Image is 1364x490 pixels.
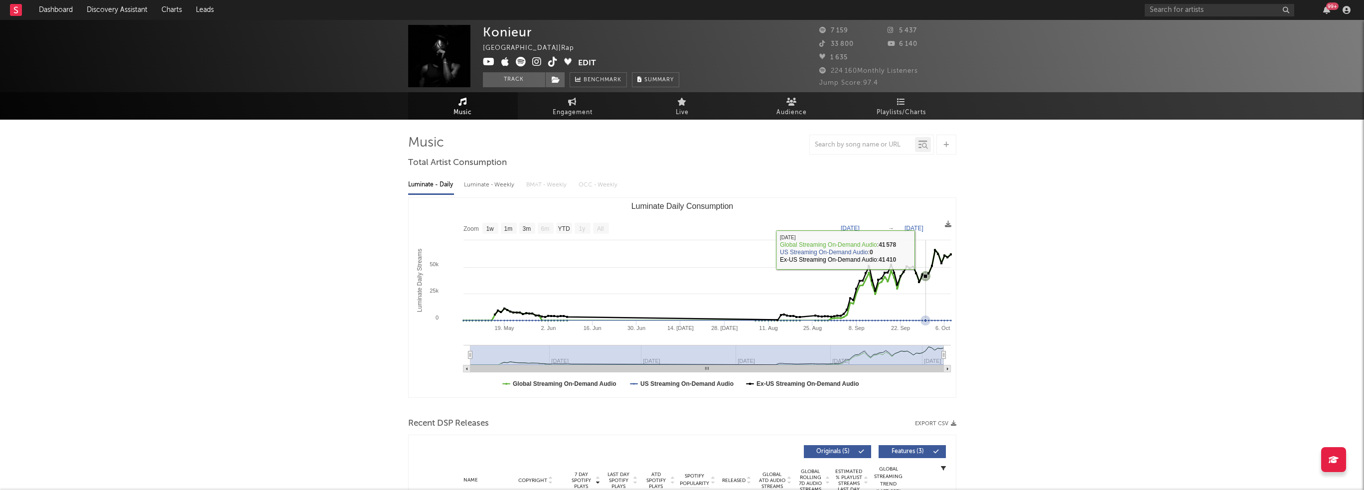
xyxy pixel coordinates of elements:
[888,27,917,34] span: 5 437
[627,92,737,120] a: Live
[439,477,504,484] div: Name
[915,421,956,427] button: Export CSV
[819,54,848,61] span: 1 635
[430,261,439,267] text: 50k
[483,42,586,54] div: [GEOGRAPHIC_DATA] | Rap
[905,225,923,232] text: [DATE]
[513,380,616,387] text: Global Streaming On-Demand Audio
[819,80,878,86] span: Jump Score: 97.4
[640,380,734,387] text: US Streaming On-Demand Audio
[430,288,439,294] text: 25k
[435,315,438,321] text: 0
[464,176,516,193] div: Luminate - Weekly
[568,472,595,490] span: 7 Day Spotify Plays
[570,72,627,87] a: Benchmark
[810,449,856,455] span: Originals ( 5 )
[848,325,864,331] text: 8. Sep
[541,325,556,331] text: 2. Jun
[583,325,601,331] text: 16. Jun
[558,225,570,232] text: YTD
[803,325,821,331] text: 25. Aug
[819,27,848,34] span: 7 159
[819,41,854,47] span: 33 800
[408,418,489,430] span: Recent DSP Releases
[597,225,603,232] text: All
[776,107,807,119] span: Audience
[541,225,549,232] text: 6m
[486,225,494,232] text: 1w
[680,473,709,488] span: Spotify Popularity
[463,225,479,232] text: Zoom
[1323,6,1330,14] button: 99+
[522,225,531,232] text: 3m
[810,141,915,149] input: Search by song name or URL
[711,325,738,331] text: 28. [DATE]
[584,74,621,86] span: Benchmark
[631,202,733,210] text: Luminate Daily Consumption
[494,325,514,331] text: 19. May
[643,472,669,490] span: ATD Spotify Plays
[1145,4,1294,16] input: Search for artists
[518,478,547,484] span: Copyright
[483,72,545,87] button: Track
[644,77,674,83] span: Summary
[756,380,859,387] text: Ex-US Streaming On-Demand Audio
[579,225,585,232] text: 1y
[722,478,746,484] span: Released
[759,325,777,331] text: 11. Aug
[553,107,593,119] span: Engagement
[819,68,918,74] span: 224 160 Monthly Listeners
[416,249,423,312] text: Luminate Daily Streams
[1326,2,1339,10] div: 99 +
[632,72,679,87] button: Summary
[408,176,454,193] div: Luminate - Daily
[885,449,931,455] span: Features ( 3 )
[518,92,627,120] a: Engagement
[578,57,596,69] button: Edit
[676,107,689,119] span: Live
[877,107,926,119] span: Playlists/Charts
[408,92,518,120] a: Music
[841,225,860,232] text: [DATE]
[935,325,949,331] text: 6. Oct
[891,325,910,331] text: 22. Sep
[667,325,693,331] text: 14. [DATE]
[737,92,847,120] a: Audience
[408,157,507,169] span: Total Artist Consumption
[454,107,472,119] span: Music
[888,41,917,47] span: 6 140
[409,198,956,397] svg: Luminate Daily Consumption
[804,445,871,458] button: Originals(5)
[888,225,894,232] text: →
[627,325,645,331] text: 30. Jun
[758,472,786,490] span: Global ATD Audio Streams
[606,472,632,490] span: Last Day Spotify Plays
[504,225,512,232] text: 1m
[483,25,532,39] div: Konieur
[847,92,956,120] a: Playlists/Charts
[879,445,946,458] button: Features(3)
